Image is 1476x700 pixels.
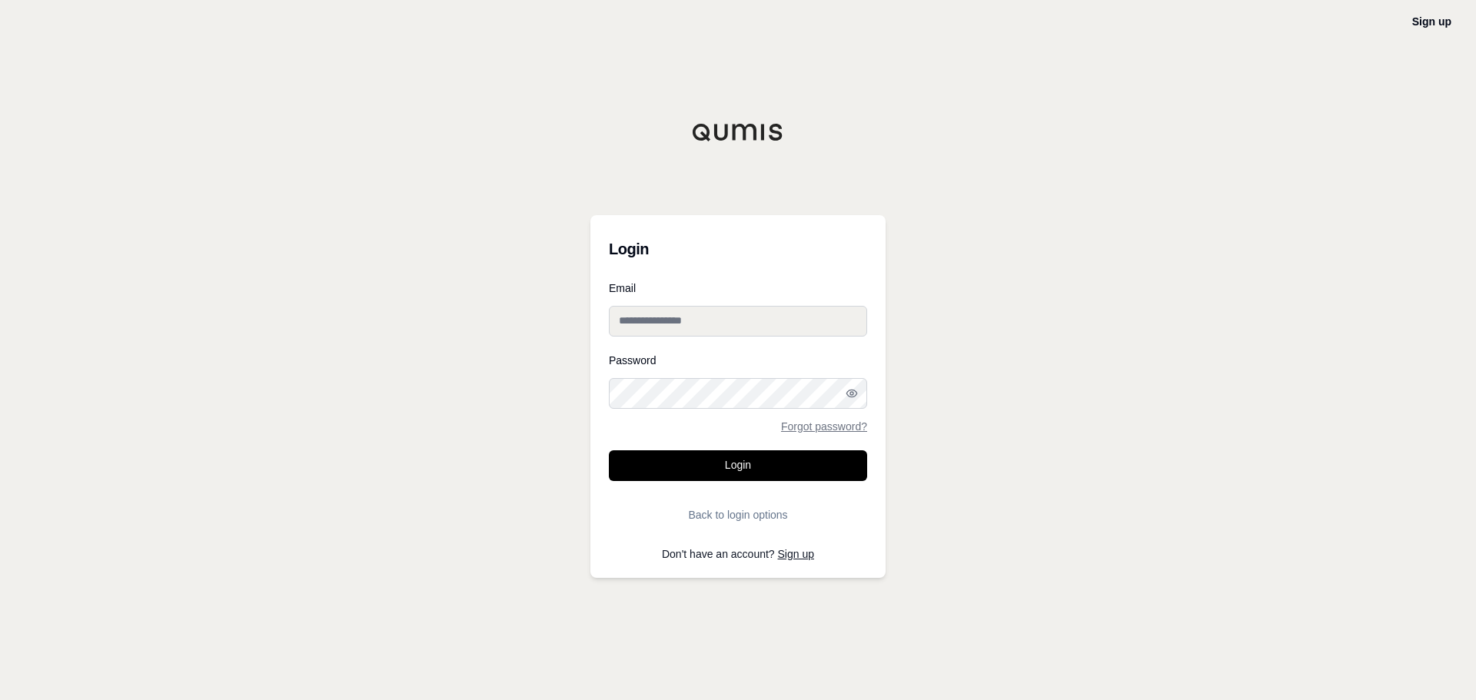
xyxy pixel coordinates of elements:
[778,548,814,560] a: Sign up
[1412,15,1451,28] a: Sign up
[609,234,867,264] h3: Login
[609,283,867,294] label: Email
[609,499,867,530] button: Back to login options
[692,123,784,141] img: Qumis
[609,355,867,366] label: Password
[609,549,867,559] p: Don't have an account?
[609,450,867,481] button: Login
[781,421,867,432] a: Forgot password?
